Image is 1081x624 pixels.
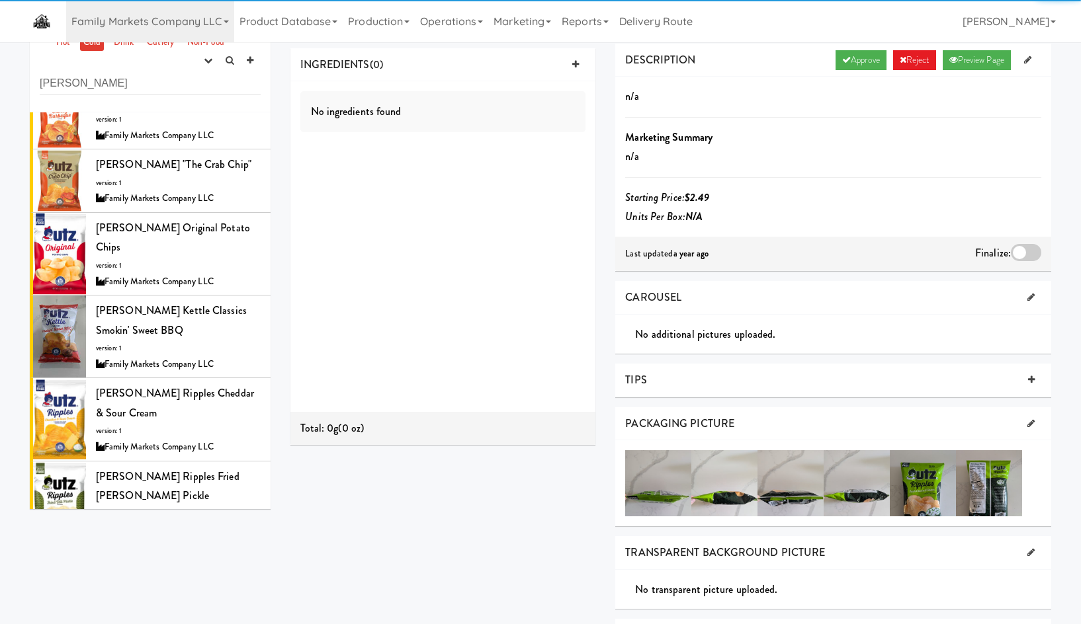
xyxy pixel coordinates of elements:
p: n/a [625,87,1041,106]
span: version: 1 [96,260,122,270]
b: N/A [685,209,703,224]
a: Hot [53,34,73,51]
a: Drink [110,34,138,51]
a: Cold [80,34,103,51]
div: Family Markets Company LLC [96,439,261,455]
span: [PERSON_NAME] "The Crab Chip" [96,157,251,172]
li: [PERSON_NAME] Kettle Classics Smokin' Sweet BBQversion: 1Family Markets Company LLC [30,295,271,378]
div: No transparent picture uploaded. [635,580,1051,600]
a: Preview Page [943,50,1011,70]
div: Family Markets Company LLC [96,274,261,290]
a: Non-Food [184,34,228,51]
li: [PERSON_NAME] "The Crab Chip"version: 1Family Markets Company LLC [30,149,271,213]
span: INGREDIENTS [300,57,370,72]
b: Marketing Summary [625,130,713,145]
img: Micromart [30,10,53,33]
span: [PERSON_NAME] Kettle Classics Smokin' Sweet BBQ [96,303,247,338]
a: Reject [893,50,936,70]
div: Family Markets Company LLC [96,128,261,144]
span: TRANSPARENT BACKGROUND PICTURE [625,545,825,560]
span: Finalize: [975,245,1011,260]
li: [PERSON_NAME] Ripples Fried [PERSON_NAME] Pickleversion: 1Family Markets Company LLC [30,461,271,544]
span: (0) [370,57,383,72]
span: DESCRIPTION [625,52,695,67]
span: PACKAGING PICTURE [625,416,734,431]
p: n/a [625,147,1041,167]
span: Last updated [625,247,709,260]
li: [PERSON_NAME] Honey Barbecueversion: 1Family Markets Company LLC [30,86,271,149]
span: version: 1 [96,114,122,124]
b: $2.49 [685,190,710,205]
span: TIPS [625,372,646,387]
a: Approve [836,50,886,70]
b: a year ago [673,247,709,260]
span: version: 1 [96,509,122,519]
span: [PERSON_NAME] Original Potato Chips [96,220,250,255]
span: (0 oz) [338,420,364,436]
i: Starting Price: [625,190,709,205]
span: version: 1 [96,426,122,436]
a: Cutlery [144,34,177,51]
span: CAROUSEL [625,290,681,305]
div: Family Markets Company LLC [96,190,261,207]
span: [PERSON_NAME] Ripples Fried [PERSON_NAME] Pickle [96,469,239,504]
li: [PERSON_NAME] Original Potato Chipsversion: 1Family Markets Company LLC [30,213,271,295]
span: version: 1 [96,343,122,353]
input: Search dishes [40,71,261,95]
div: No ingredients found [300,91,586,132]
span: Total: 0g [300,420,339,436]
span: [PERSON_NAME] Ripples Cheddar & Sour Cream [96,385,254,420]
li: [PERSON_NAME] Ripples Cheddar & Sour Creamversion: 1Family Markets Company LLC [30,378,271,461]
i: Units Per Box: [625,209,703,224]
span: version: 1 [96,178,122,188]
div: No additional pictures uploaded. [635,325,1051,344]
div: Family Markets Company LLC [96,356,261,373]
